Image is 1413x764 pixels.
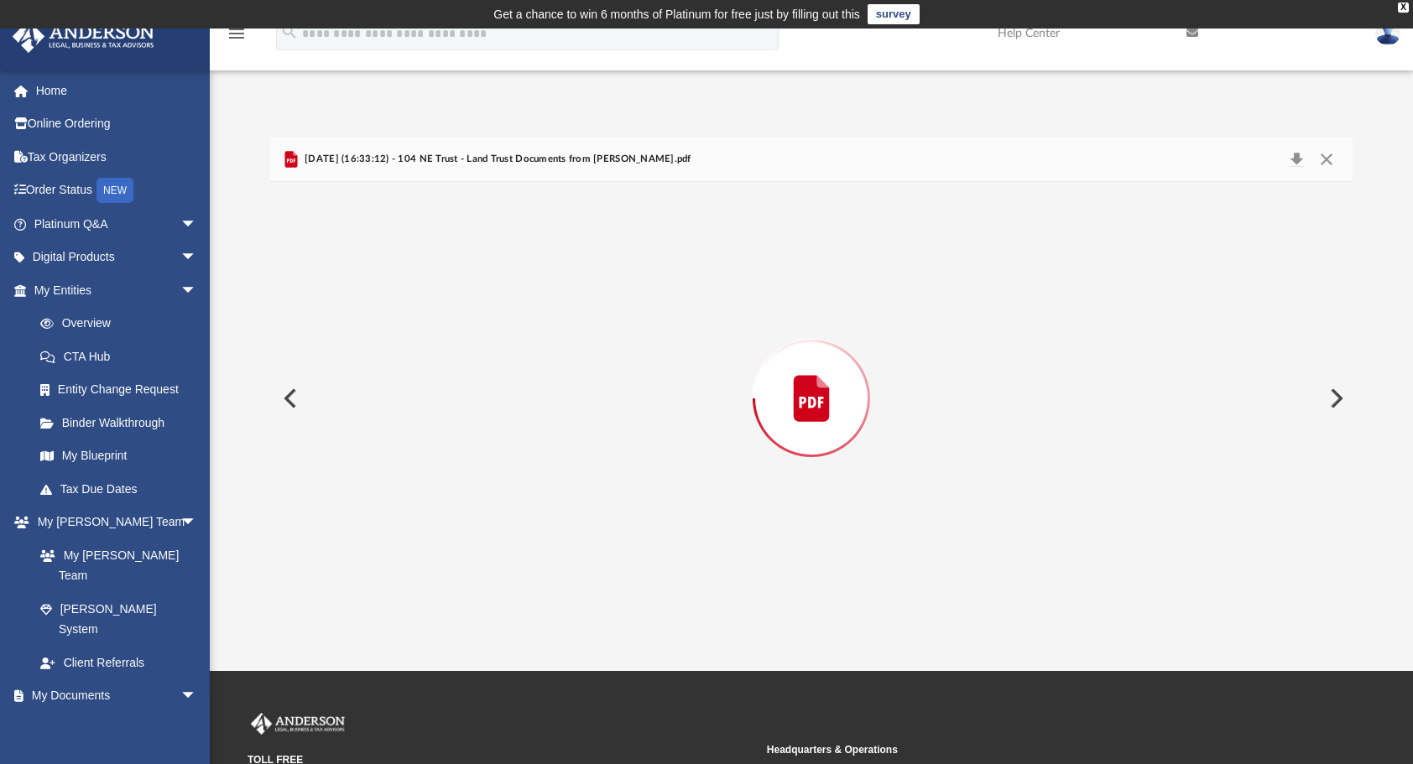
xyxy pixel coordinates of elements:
div: Get a chance to win 6 months of Platinum for free just by filling out this [493,4,860,24]
a: My Documentsarrow_drop_down [12,679,214,713]
a: Tax Due Dates [23,472,222,506]
a: Home [12,74,222,107]
a: Digital Productsarrow_drop_down [12,241,222,274]
a: Platinum Q&Aarrow_drop_down [12,207,222,241]
a: Order StatusNEW [12,174,222,208]
span: arrow_drop_down [180,506,214,540]
a: [PERSON_NAME] System [23,592,214,646]
i: search [280,23,299,41]
div: close [1398,3,1409,13]
span: [DATE] (16:33:12) - 104 NE Trust - Land Trust Documents from [PERSON_NAME].pdf [301,152,691,167]
span: arrow_drop_down [180,679,214,714]
a: Client Referrals [23,646,214,679]
a: Overview [23,307,222,340]
a: Tax Organizers [12,140,222,174]
a: Online Ordering [12,107,222,141]
a: Binder Walkthrough [23,406,222,439]
img: User Pic [1375,21,1400,45]
button: Next File [1317,375,1353,422]
a: Entity Change Request [23,373,222,407]
div: Preview [270,138,1353,615]
button: Download [1281,148,1311,171]
i: menu [227,23,247,44]
img: Anderson Advisors Platinum Portal [8,20,159,53]
a: My Blueprint [23,439,214,473]
a: survey [868,4,920,24]
div: NEW [96,178,133,203]
span: arrow_drop_down [180,241,214,275]
span: arrow_drop_down [180,207,214,242]
a: My Entitiesarrow_drop_down [12,273,222,307]
small: Headquarters & Operations [767,742,1275,757]
button: Close [1311,148,1342,171]
a: CTA Hub [23,340,222,373]
a: menu [227,32,247,44]
span: arrow_drop_down [180,273,214,308]
img: Anderson Advisors Platinum Portal [248,713,348,735]
button: Previous File [270,375,307,422]
a: My [PERSON_NAME] Team [23,538,206,592]
a: My [PERSON_NAME] Teamarrow_drop_down [12,506,214,539]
